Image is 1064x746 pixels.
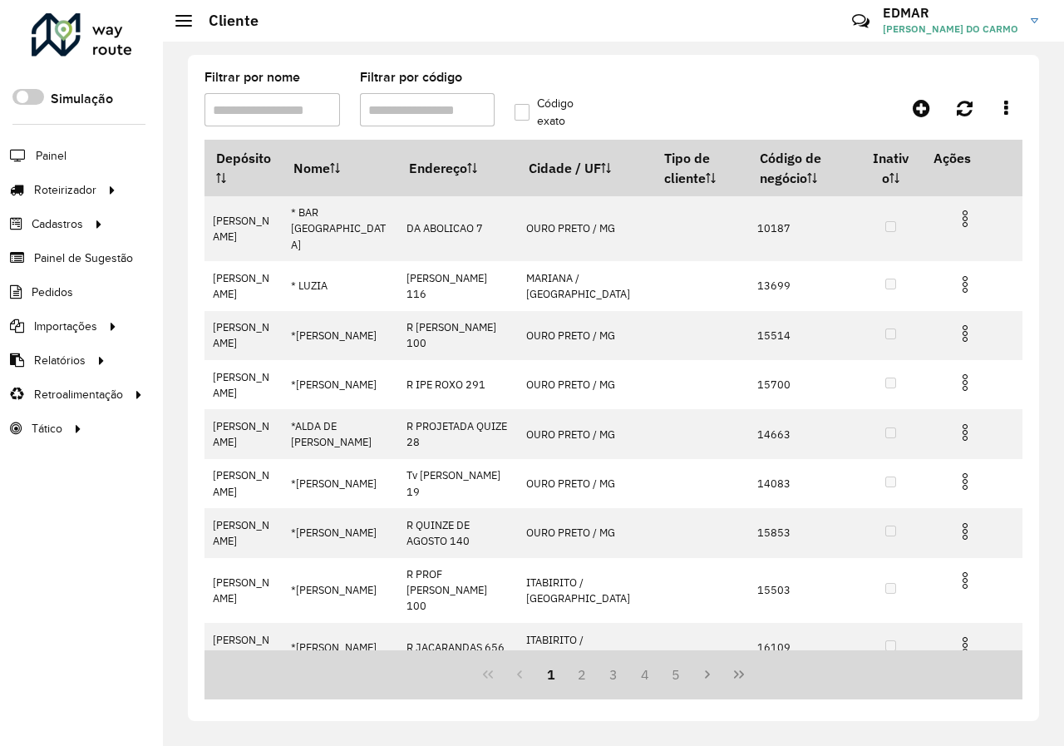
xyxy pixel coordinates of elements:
[692,659,723,690] button: Next Page
[629,659,661,690] button: 4
[397,141,517,196] th: Endereço
[566,659,598,690] button: 2
[749,311,860,360] td: 15514
[282,459,397,508] td: *[PERSON_NAME]
[653,141,749,196] th: Tipo de cliente
[204,196,282,262] td: [PERSON_NAME]
[518,311,653,360] td: OURO PRETO / MG
[661,659,692,690] button: 5
[204,623,282,672] td: [PERSON_NAME]
[843,3,879,39] a: Contato Rápido
[192,12,259,30] h2: Cliente
[282,409,397,458] td: *ALDA DE [PERSON_NAME]
[518,558,653,624] td: ITABIRITO / [GEOGRAPHIC_DATA]
[749,360,860,409] td: 15700
[749,459,860,508] td: 14083
[397,623,517,672] td: R JACARANDAS 656
[34,181,96,199] span: Roteirizador
[749,261,860,310] td: 13699
[282,623,397,672] td: *[PERSON_NAME]
[515,95,598,130] label: Código exato
[397,261,517,310] td: [PERSON_NAME] 116
[34,318,97,335] span: Importações
[282,311,397,360] td: *[PERSON_NAME]
[34,249,133,267] span: Painel de Sugestão
[36,147,66,165] span: Painel
[397,508,517,557] td: R QUINZE DE AGOSTO 140
[204,360,282,409] td: [PERSON_NAME]
[34,352,86,369] span: Relatórios
[518,360,653,409] td: OURO PRETO / MG
[749,409,860,458] td: 14663
[749,141,860,196] th: Código de negócio
[32,284,73,301] span: Pedidos
[723,659,755,690] button: Last Page
[518,623,653,672] td: ITABIRITO / [GEOGRAPHIC_DATA]
[32,215,83,233] span: Cadastros
[518,261,653,310] td: MARIANA / [GEOGRAPHIC_DATA]
[518,141,653,196] th: Cidade / UF
[282,261,397,310] td: * LUZIA
[360,67,462,87] label: Filtrar por código
[518,196,653,262] td: OURO PRETO / MG
[518,508,653,557] td: OURO PRETO / MG
[535,659,567,690] button: 1
[204,558,282,624] td: [PERSON_NAME]
[749,196,860,262] td: 10187
[397,558,517,624] td: R PROF [PERSON_NAME] 100
[282,196,397,262] td: * BAR [GEOGRAPHIC_DATA]
[518,409,653,458] td: OURO PRETO / MG
[282,141,397,196] th: Nome
[598,659,629,690] button: 3
[883,5,1018,21] h3: EDMAR
[32,420,62,437] span: Tático
[204,67,300,87] label: Filtrar por nome
[282,558,397,624] td: *[PERSON_NAME]
[204,409,282,458] td: [PERSON_NAME]
[282,508,397,557] td: *[PERSON_NAME]
[749,623,860,672] td: 16109
[51,89,113,109] label: Simulação
[749,558,860,624] td: 15503
[204,508,282,557] td: [PERSON_NAME]
[34,386,123,403] span: Retroalimentação
[749,508,860,557] td: 15853
[204,459,282,508] td: [PERSON_NAME]
[397,311,517,360] td: R [PERSON_NAME] 100
[518,459,653,508] td: OURO PRETO / MG
[922,141,1022,175] th: Ações
[204,261,282,310] td: [PERSON_NAME]
[397,196,517,262] td: DA ABOLICAO 7
[397,360,517,409] td: R IPE ROXO 291
[397,459,517,508] td: Tv [PERSON_NAME] 19
[860,141,922,196] th: Inativo
[282,360,397,409] td: *[PERSON_NAME]
[883,22,1018,37] span: [PERSON_NAME] DO CARMO
[397,409,517,458] td: R PROJETADA QUIZE 28
[204,141,282,196] th: Depósito
[204,311,282,360] td: [PERSON_NAME]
